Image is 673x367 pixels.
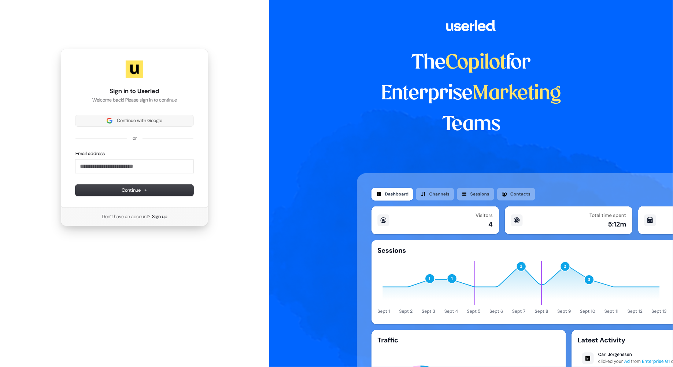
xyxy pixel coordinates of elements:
[445,54,506,73] span: Copilot
[75,97,193,103] p: Welcome back! Please sign in to continue
[473,84,561,103] span: Marketing
[75,87,193,96] h1: Sign in to Userled
[102,213,151,220] span: Don’t have an account?
[126,60,143,78] img: Userled
[75,185,193,196] button: Continue
[107,118,112,124] img: Sign in with Google
[117,117,162,124] span: Continue with Google
[357,48,586,140] h1: The for Enterprise Teams
[122,187,147,194] span: Continue
[133,135,137,142] p: or
[152,213,167,220] a: Sign up
[75,150,105,157] label: Email address
[75,115,193,126] button: Sign in with GoogleContinue with Google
